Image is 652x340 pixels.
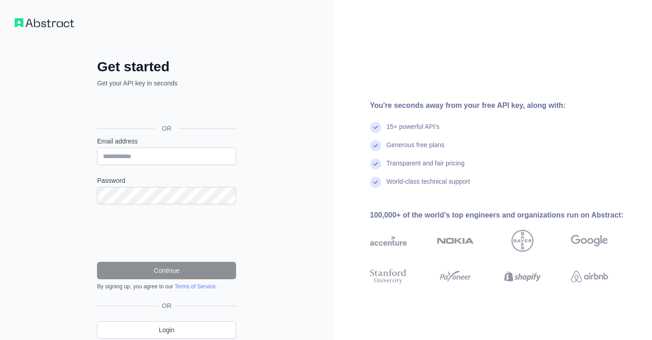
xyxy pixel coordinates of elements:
[158,301,175,310] span: OR
[97,283,236,290] div: By signing up, you agree to our .
[370,230,407,252] img: accenture
[387,122,440,140] div: 15+ powerful API's
[387,140,445,159] div: Generous free plans
[15,18,74,27] img: Workflow
[174,283,215,290] a: Terms of Service
[97,321,236,339] a: Login
[571,267,608,286] img: airbnb
[97,176,236,185] label: Password
[387,159,465,177] div: Transparent and fair pricing
[92,98,239,118] iframe: Sign in with Google Button
[437,230,474,252] img: nokia
[571,230,608,252] img: google
[370,177,381,188] img: check mark
[97,215,236,251] iframe: reCAPTCHA
[97,262,236,279] button: Continue
[370,210,638,221] div: 100,000+ of the world's top engineers and organizations run on Abstract:
[387,177,470,195] div: World-class technical support
[370,100,638,111] div: You're seconds away from your free API key, along with:
[97,137,236,146] label: Email address
[155,124,179,133] span: OR
[97,58,236,75] h2: Get started
[97,79,236,88] p: Get your API key in seconds
[370,122,381,133] img: check mark
[504,267,541,286] img: shopify
[370,159,381,170] img: check mark
[370,267,407,286] img: stanford university
[512,230,533,252] img: bayer
[437,267,474,286] img: payoneer
[370,140,381,151] img: check mark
